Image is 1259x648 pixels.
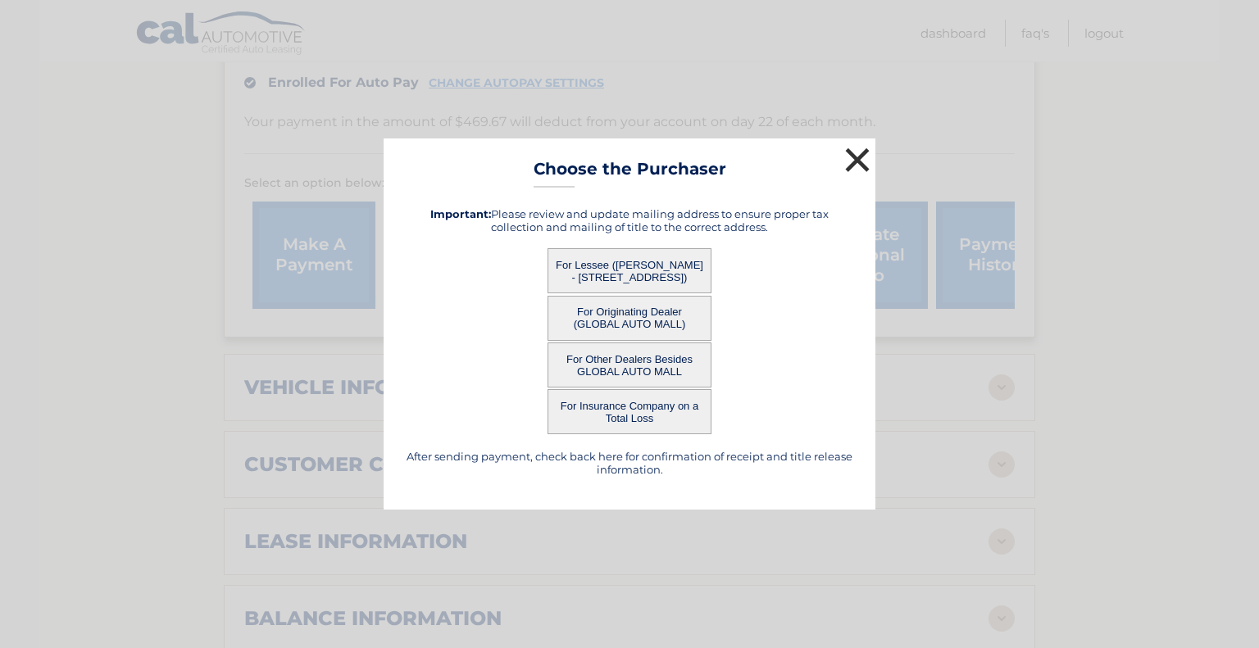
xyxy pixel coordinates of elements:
[404,207,855,233] h5: Please review and update mailing address to ensure proper tax collection and mailing of title to ...
[548,296,711,341] button: For Originating Dealer (GLOBAL AUTO MALL)
[534,159,726,188] h3: Choose the Purchaser
[548,389,711,434] button: For Insurance Company on a Total Loss
[430,207,491,220] strong: Important:
[841,143,874,176] button: ×
[548,248,711,293] button: For Lessee ([PERSON_NAME] - [STREET_ADDRESS])
[548,342,711,387] button: For Other Dealers Besides GLOBAL AUTO MALL
[404,450,855,476] h5: After sending payment, check back here for confirmation of receipt and title release information.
